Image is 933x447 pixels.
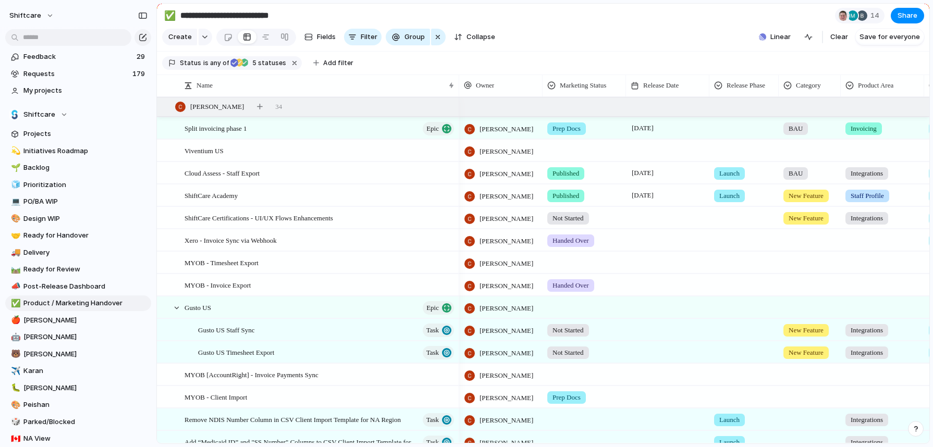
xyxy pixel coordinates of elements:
[851,191,884,201] span: Staff Profile
[5,279,151,294] a: 📣Post-Release Dashboard
[851,415,883,425] span: Integrations
[5,177,151,193] div: 🧊Prioritization
[5,143,151,159] a: 💫Initiatives Roadmap
[180,58,201,68] span: Status
[467,32,495,42] span: Collapse
[23,230,148,241] span: Ready for Handover
[553,168,579,179] span: Published
[317,32,336,42] span: Fields
[553,392,581,403] span: Prep Docs
[5,414,151,430] div: 🎲Parked/Blocked
[5,397,151,413] div: 🎨Peishan
[11,399,18,411] div: 🎨
[5,49,151,65] a: Feedback29
[11,297,18,309] div: ✅
[162,7,178,24] button: ✅
[480,303,533,314] span: [PERSON_NAME]
[629,189,656,202] span: [DATE]
[480,415,533,426] span: [PERSON_NAME]
[553,325,584,336] span: Not Started
[23,417,148,427] span: Parked/Blocked
[423,324,454,337] button: Task
[480,348,533,358] span: [PERSON_NAME]
[197,80,213,91] span: Name
[23,129,148,139] span: Projects
[361,32,377,42] span: Filter
[5,228,151,243] a: 🤝Ready for Handover
[185,122,247,134] span: Split invoicing phase 1
[5,107,151,122] button: Shiftcare
[789,123,803,134] span: BAU
[553,347,584,358] span: Not Started
[450,29,499,45] button: Collapse
[480,281,533,291] span: [PERSON_NAME]
[23,281,148,292] span: Post-Release Dashboard
[23,247,148,258] span: Delivery
[426,121,439,136] span: Epic
[770,32,791,42] span: Linear
[5,380,151,396] a: 🐛[PERSON_NAME]
[23,332,148,342] span: [PERSON_NAME]
[9,214,20,224] button: 🎨
[9,366,20,376] button: ✈️
[9,146,20,156] button: 💫
[185,167,260,179] span: Cloud Assess - Staff Export
[719,191,740,201] span: Launch
[5,245,151,260] a: 🚚Delivery
[851,325,883,336] span: Integrations
[480,169,533,179] span: [PERSON_NAME]
[162,29,197,45] button: Create
[9,10,41,21] span: shiftcare
[23,180,148,190] span: Prioritization
[11,246,18,258] div: 🚚
[5,329,151,345] a: 🤖[PERSON_NAME]
[386,29,430,45] button: Group
[5,66,151,82] a: Requests179
[5,83,151,98] a: My projects
[5,363,151,379] a: ✈️Karan
[480,124,533,134] span: [PERSON_NAME]
[23,214,148,224] span: Design WIP
[480,214,533,224] span: [PERSON_NAME]
[11,213,18,225] div: 🎨
[300,29,340,45] button: Fields
[275,102,282,112] span: 34
[11,280,18,292] div: 📣
[132,69,147,79] span: 179
[198,346,274,358] span: Gusto US Timesheet Export
[168,32,192,42] span: Create
[560,80,606,91] span: Marketing Status
[643,80,679,91] span: Release Date
[11,382,18,394] div: 🐛
[185,144,224,156] span: Viventium US
[23,85,148,96] span: My projects
[9,417,20,427] button: 🎲
[553,280,589,291] span: Handed Over
[629,122,656,134] span: [DATE]
[190,102,244,112] span: [PERSON_NAME]
[426,413,439,427] span: Task
[9,163,20,173] button: 🌱
[5,295,151,311] div: ✅Product / Marketing Handover
[789,213,824,223] span: New Feature
[9,264,20,275] button: 🛤️
[404,32,425,42] span: Group
[137,52,147,62] span: 29
[203,58,208,68] span: is
[9,230,20,241] button: 🤝
[9,383,20,393] button: 🐛
[11,196,18,208] div: 💻
[426,301,439,315] span: Epic
[9,400,20,410] button: 🎨
[5,194,151,209] div: 💻PO/BA WIP
[426,323,439,338] span: Task
[249,58,286,68] span: statuses
[5,346,151,362] div: 🐻[PERSON_NAME]
[9,180,20,190] button: 🧊
[208,58,229,68] span: any of
[5,160,151,176] a: 🌱Backlog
